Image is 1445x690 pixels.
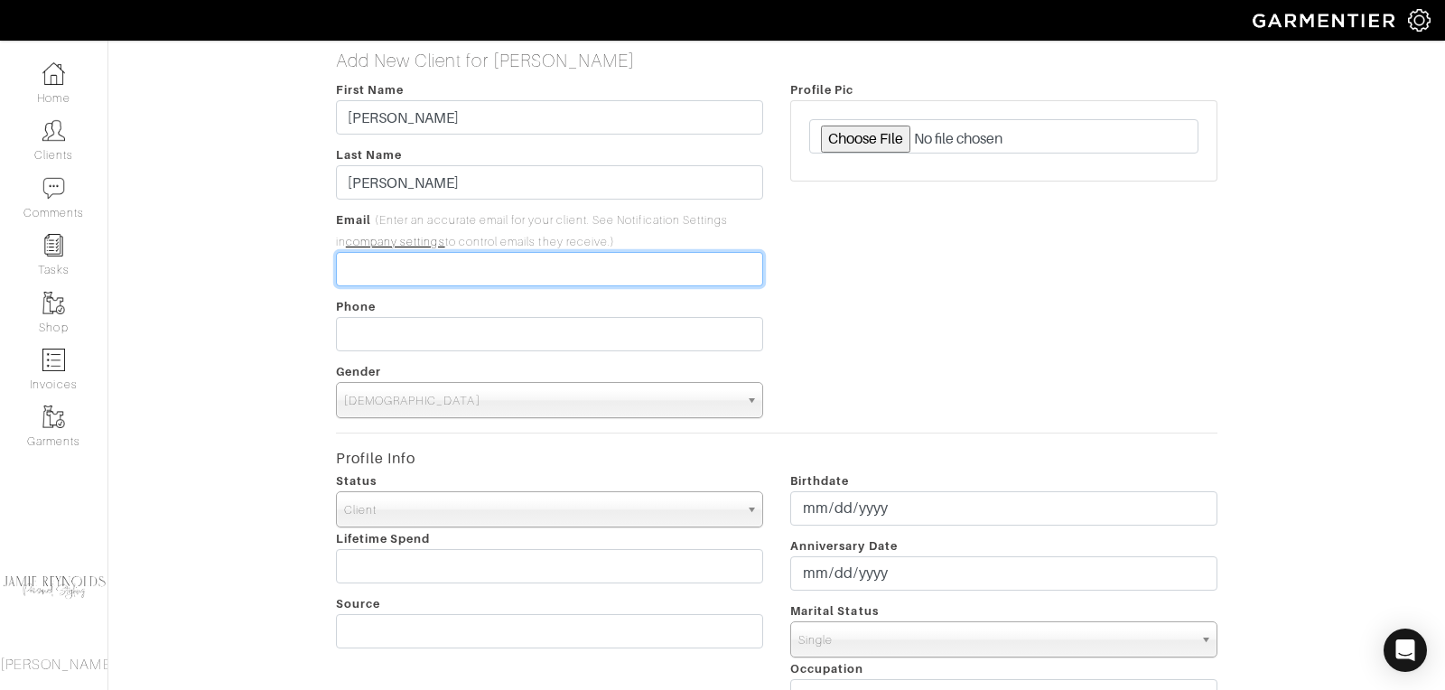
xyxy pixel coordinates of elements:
span: Lifetime Spend [336,532,431,545]
img: reminder-icon-8004d30b9f0a5d33ae49ab947aed9ed385cf756f9e5892f1edd6e32f2345188e.png [42,234,65,256]
span: Email [336,213,371,227]
span: Anniversary Date [790,539,898,553]
span: Occupation [790,662,864,676]
img: comment-icon-a0a6a9ef722e966f86d9cbdc48e553b5cf19dbc54f86b18d962a5391bc8f6eb6.png [42,177,65,200]
img: gear-icon-white-bd11855cb880d31180b6d7d6211b90ccbf57a29d726f0c71d8c61bd08dd39cc2.png [1408,9,1431,32]
img: garmentier-logo-header-white-b43fb05a5012e4ada735d5af1a66efaba907eab6374d6393d1fbf88cb4ef424d.png [1244,5,1408,36]
span: Last Name [336,148,402,162]
span: Gender [336,365,381,378]
span: Phone [336,300,376,313]
strong: Profile Info [336,450,416,467]
span: Birthdate [790,474,849,488]
div: Open Intercom Messenger [1384,629,1427,672]
span: (Enter an accurate email for your client. See Notification Settings in to control emails they rec... [336,214,729,248]
img: orders-icon-0abe47150d42831381b5fb84f609e132dff9fe21cb692f30cb5eec754e2cba89.png [42,349,65,371]
span: Source [336,597,380,611]
span: [DEMOGRAPHIC_DATA] [344,383,739,419]
a: company settings [346,236,445,248]
span: Status [336,474,377,488]
span: Profile Pic [790,83,854,97]
img: dashboard-icon-dbcd8f5a0b271acd01030246c82b418ddd0df26cd7fceb0bd07c9910d44c42f6.png [42,62,65,85]
h5: Add New Client for [PERSON_NAME] [336,50,1218,71]
img: garments-icon-b7da505a4dc4fd61783c78ac3ca0ef83fa9d6f193b1c9dc38574b1d14d53ca28.png [42,292,65,314]
span: Single [798,622,1193,658]
span: Marital Status [790,604,879,618]
span: First Name [336,83,405,97]
img: clients-icon-6bae9207a08558b7cb47a8932f037763ab4055f8c8b6bfacd5dc20c3e0201464.png [42,119,65,142]
span: Client [344,492,739,528]
img: garments-icon-b7da505a4dc4fd61783c78ac3ca0ef83fa9d6f193b1c9dc38574b1d14d53ca28.png [42,406,65,428]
